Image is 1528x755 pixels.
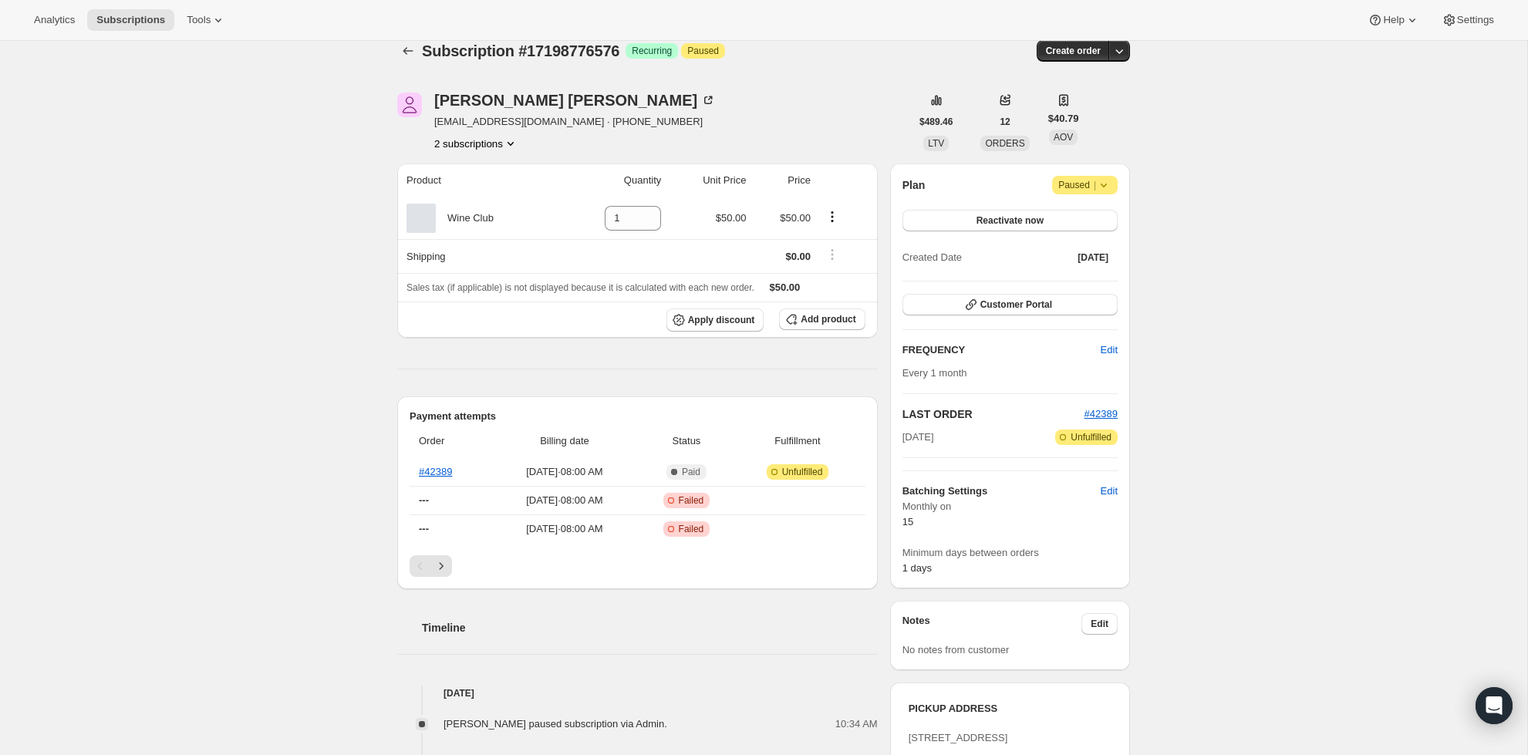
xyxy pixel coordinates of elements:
span: Settings [1457,14,1494,26]
h4: [DATE] [397,686,878,701]
span: [PERSON_NAME] paused subscription via Admin. [444,718,667,730]
span: 12 [1000,116,1010,128]
h3: PICKUP ADDRESS [909,701,1111,716]
span: Recurring [632,45,672,57]
span: Unfulfilled [1071,431,1111,443]
span: $50.00 [780,212,811,224]
th: Order [410,424,491,458]
button: Next [430,555,452,577]
button: #42389 [1084,406,1118,422]
button: Subscriptions [397,40,419,62]
span: Billing date [495,433,633,449]
h2: LAST ORDER [902,406,1084,422]
button: Customer Portal [902,294,1118,315]
span: 1 days [902,562,932,574]
button: Edit [1081,613,1118,635]
button: [DATE] [1068,247,1118,268]
span: Create order [1046,45,1101,57]
div: Open Intercom Messenger [1476,687,1513,724]
span: Tools [187,14,211,26]
th: Quantity [560,163,666,197]
span: [DATE] [902,430,934,445]
button: Create order [1037,40,1110,62]
span: [DATE] · 08:00 AM [495,493,633,508]
span: Edit [1091,618,1108,630]
th: Unit Price [666,163,751,197]
span: Failed [679,494,704,507]
span: Subscriptions [96,14,165,26]
span: Created Date [902,250,962,265]
button: 12 [990,111,1019,133]
span: $50.00 [716,212,747,224]
span: ORDERS [985,138,1024,149]
span: [DATE] · 08:00 AM [495,464,633,480]
div: Wine Club [436,211,494,226]
h2: FREQUENCY [902,342,1101,358]
button: Add product [779,308,865,330]
span: $50.00 [770,281,801,293]
th: Product [397,163,560,197]
h2: Plan [902,177,926,193]
span: Kristi Courtois [397,93,422,117]
span: Status [643,433,730,449]
span: Subscription #17198776576 [422,42,619,59]
span: Failed [679,523,704,535]
button: Reactivate now [902,210,1118,231]
span: Reactivate now [977,214,1044,227]
button: Apply discount [666,308,764,332]
button: Edit [1091,479,1127,504]
span: [DATE] [1078,251,1108,264]
button: Edit [1091,338,1127,362]
span: --- [419,494,429,506]
h2: Timeline [422,620,878,635]
button: Product actions [434,136,518,151]
span: Minimum days between orders [902,545,1118,561]
a: #42389 [1084,408,1118,420]
span: Edit [1101,484,1118,499]
span: Fulfillment [739,433,855,449]
span: Paid [682,466,700,478]
span: [EMAIL_ADDRESS][DOMAIN_NAME] · [PHONE_NUMBER] [434,114,716,130]
th: Price [751,163,815,197]
button: Product actions [820,208,845,225]
button: $489.46 [910,111,962,133]
button: Settings [1432,9,1503,31]
span: | [1094,179,1096,191]
span: $489.46 [919,116,953,128]
span: 15 [902,516,913,527]
div: [PERSON_NAME] [PERSON_NAME] [434,93,716,108]
h6: Batching Settings [902,484,1101,499]
span: Paused [687,45,719,57]
th: Shipping [397,239,560,273]
span: Edit [1101,342,1118,358]
span: Paused [1058,177,1111,193]
span: Customer Portal [980,298,1052,311]
button: Help [1358,9,1428,31]
a: #42389 [419,466,452,477]
span: AOV [1054,132,1073,143]
button: Tools [177,9,235,31]
h3: Notes [902,613,1082,635]
span: $40.79 [1048,111,1079,126]
span: Every 1 month [902,367,967,379]
span: 10:34 AM [835,716,878,732]
span: Analytics [34,14,75,26]
button: Subscriptions [87,9,174,31]
span: Unfulfilled [782,466,823,478]
span: --- [419,523,429,534]
span: No notes from customer [902,644,1010,656]
span: Monthly on [902,499,1118,514]
span: Add product [801,313,855,325]
span: $0.00 [785,251,811,262]
span: Apply discount [688,314,755,326]
span: Sales tax (if applicable) is not displayed because it is calculated with each new order. [406,282,754,293]
span: Help [1383,14,1404,26]
span: [DATE] · 08:00 AM [495,521,633,537]
button: Shipping actions [820,246,845,263]
button: Analytics [25,9,84,31]
h2: Payment attempts [410,409,865,424]
span: LTV [928,138,944,149]
nav: Pagination [410,555,865,577]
